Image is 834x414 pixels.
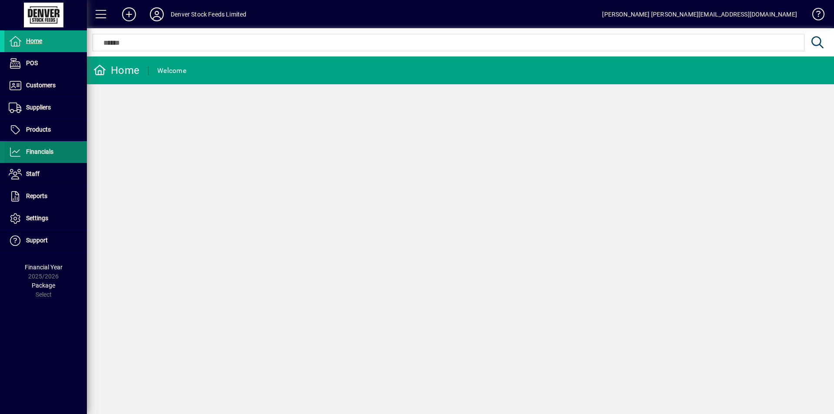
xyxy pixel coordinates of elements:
a: Financials [4,141,87,163]
div: Home [93,63,139,77]
span: Suppliers [26,104,51,111]
span: Financials [26,148,53,155]
a: Settings [4,208,87,229]
span: Package [32,282,55,289]
span: Products [26,126,51,133]
span: POS [26,60,38,66]
button: Profile [143,7,171,22]
div: [PERSON_NAME] [PERSON_NAME][EMAIL_ADDRESS][DOMAIN_NAME] [602,7,797,21]
button: Add [115,7,143,22]
span: Reports [26,192,47,199]
a: Customers [4,75,87,96]
a: Products [4,119,87,141]
span: Settings [26,215,48,222]
span: Home [26,37,42,44]
span: Support [26,237,48,244]
div: Welcome [157,64,186,78]
a: Knowledge Base [806,2,823,30]
a: Support [4,230,87,252]
a: Staff [4,163,87,185]
div: Denver Stock Feeds Limited [171,7,247,21]
a: Suppliers [4,97,87,119]
span: Customers [26,82,56,89]
span: Staff [26,170,40,177]
a: POS [4,53,87,74]
span: Financial Year [25,264,63,271]
a: Reports [4,185,87,207]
